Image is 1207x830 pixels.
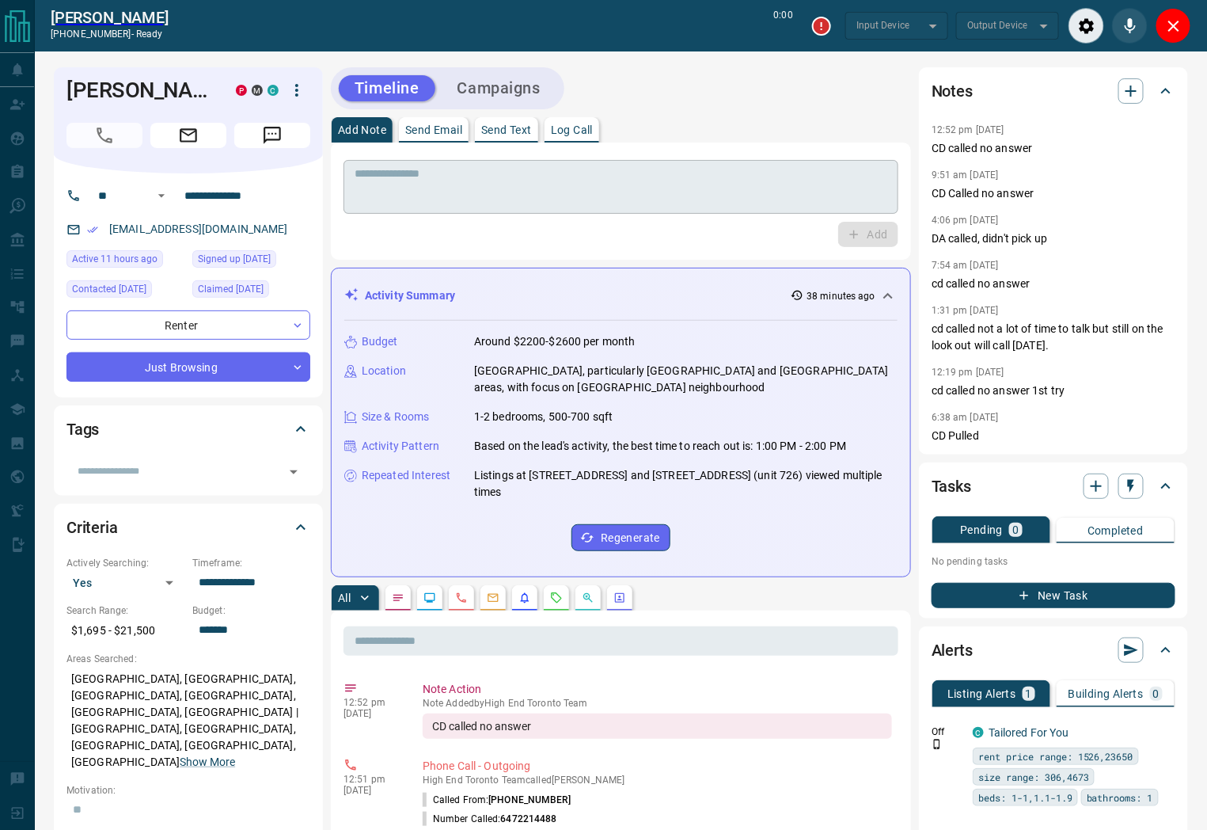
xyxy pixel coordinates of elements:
[423,812,557,826] p: Number Called:
[1012,524,1019,535] p: 0
[932,367,1004,378] p: 12:19 pm [DATE]
[1068,8,1104,44] div: Audio Settings
[973,727,984,738] div: condos.ca
[51,8,169,27] a: [PERSON_NAME]
[932,725,963,739] p: Off
[365,287,455,304] p: Activity Summary
[582,592,594,604] svg: Opportunities
[978,790,1072,805] span: beds: 1-1,1.1-1.9
[405,124,462,135] p: Send Email
[947,688,1016,699] p: Listing Alerts
[72,251,158,267] span: Active 11 hours ago
[109,223,288,235] a: [EMAIL_ADDRESS][DOMAIN_NAME]
[198,281,264,297] span: Claimed [DATE]
[807,289,875,303] p: 38 minutes ago
[1087,525,1144,536] p: Completed
[932,638,973,663] h2: Alerts
[1026,688,1032,699] p: 1
[1112,8,1148,44] div: Mute
[268,85,279,96] div: condos.ca
[362,363,406,379] p: Location
[932,583,1175,608] button: New Task
[487,592,499,604] svg: Emails
[978,748,1133,764] span: rent price range: 1526,23650
[932,631,1175,669] div: Alerts
[362,333,398,350] p: Budget
[481,124,532,135] p: Send Text
[932,321,1175,354] p: cd called not a lot of time to talk but still on the look out will call [DATE].
[66,570,184,596] div: Yes
[474,438,846,455] p: Based on the lead's activity, the best time to reach out is: 1:00 PM - 2:00 PM
[338,124,386,135] p: Add Note
[1087,790,1153,805] span: bathrooms: 1
[1068,688,1144,699] p: Building Alerts
[344,774,399,785] p: 12:51 pm
[252,85,263,96] div: mrloft.ca
[362,467,450,484] p: Repeated Interest
[423,681,892,698] p: Note Action
[66,310,310,340] div: Renter
[423,714,892,739] div: CD called no answer
[66,352,310,382] div: Just Browsing
[51,27,169,41] p: [PHONE_NUMBER] -
[72,281,146,297] span: Contacted [DATE]
[66,556,184,570] p: Actively Searching:
[87,224,98,235] svg: Email Verified
[66,666,310,775] p: [GEOGRAPHIC_DATA], [GEOGRAPHIC_DATA], [GEOGRAPHIC_DATA], [GEOGRAPHIC_DATA], [GEOGRAPHIC_DATA], [G...
[66,783,310,798] p: Motivation:
[474,467,898,501] p: Listings at [STREET_ADDRESS] and [STREET_ADDRESS] (unit 726) viewed multiple times
[932,739,943,750] svg: Push Notification Only
[455,592,468,604] svg: Calls
[932,467,1175,505] div: Tasks
[152,186,171,205] button: Open
[423,775,892,786] p: High End Toronto Team called [PERSON_NAME]
[551,124,593,135] p: Log Call
[932,276,1175,292] p: cd called no answer
[932,72,1175,110] div: Notes
[960,524,1003,535] p: Pending
[66,515,118,540] h2: Criteria
[66,618,184,644] p: $1,695 - $21,500
[518,592,531,604] svg: Listing Alerts
[392,592,404,604] svg: Notes
[488,794,571,805] span: [PHONE_NUMBER]
[66,508,310,546] div: Criteria
[66,410,310,448] div: Tags
[774,8,793,44] p: 0:00
[344,708,399,719] p: [DATE]
[442,75,556,101] button: Campaigns
[192,280,310,303] div: Sat Aug 09 2025
[234,123,310,148] span: Message
[283,461,305,483] button: Open
[66,123,142,148] span: Call
[571,524,670,551] button: Regenerate
[932,383,1175,399] p: cd called no answer 1st try
[932,305,999,316] p: 1:31 pm [DATE]
[192,603,310,618] p: Budget:
[932,550,1175,573] p: No pending tasks
[1156,8,1191,44] div: Close
[932,78,973,104] h2: Notes
[932,230,1175,247] p: DA called, didn't pick up
[423,592,436,604] svg: Lead Browsing Activity
[198,251,271,267] span: Signed up [DATE]
[344,785,399,796] p: [DATE]
[932,169,999,181] p: 9:51 am [DATE]
[362,438,439,455] p: Activity Pattern
[1153,688,1160,699] p: 0
[66,417,99,442] h2: Tags
[150,123,226,148] span: Email
[474,333,636,350] p: Around $2200-$2600 per month
[66,78,212,103] h1: [PERSON_NAME]
[66,652,310,666] p: Areas Searched:
[932,412,999,423] p: 6:38 am [DATE]
[474,363,898,396] p: [GEOGRAPHIC_DATA], particularly [GEOGRAPHIC_DATA] and [GEOGRAPHIC_DATA] areas, with focus on [GEO...
[932,140,1175,157] p: CD called no answer
[989,726,1069,739] a: Tailored For You
[236,85,247,96] div: property.ca
[932,474,971,499] h2: Tasks
[338,592,351,603] p: All
[474,409,613,425] p: 1-2 bedrooms, 500-700 sqft
[66,280,184,303] div: Fri Sep 12 2025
